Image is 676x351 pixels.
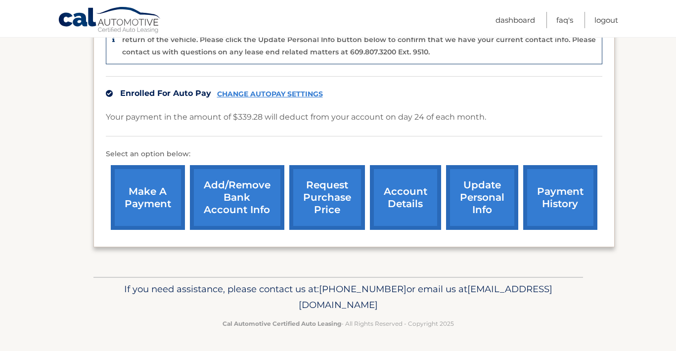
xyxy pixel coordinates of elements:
a: Cal Automotive [58,6,162,35]
a: request purchase price [289,165,365,230]
p: The end of your lease is approaching soon. A member of our lease end team will be in touch soon t... [122,23,596,56]
a: update personal info [446,165,518,230]
span: [PHONE_NUMBER] [319,283,406,295]
p: Your payment in the amount of $339.28 will deduct from your account on day 24 of each month. [106,110,486,124]
p: If you need assistance, please contact us at: or email us at [100,281,577,313]
a: account details [370,165,441,230]
a: payment history [523,165,597,230]
a: Dashboard [496,12,535,28]
span: [EMAIL_ADDRESS][DOMAIN_NAME] [299,283,552,310]
a: Logout [594,12,618,28]
strong: Cal Automotive Certified Auto Leasing [223,320,341,327]
a: Add/Remove bank account info [190,165,284,230]
p: - All Rights Reserved - Copyright 2025 [100,318,577,329]
p: Select an option below: [106,148,602,160]
a: FAQ's [556,12,573,28]
span: Enrolled For Auto Pay [120,88,211,98]
img: check.svg [106,90,113,97]
a: make a payment [111,165,185,230]
a: CHANGE AUTOPAY SETTINGS [217,90,323,98]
